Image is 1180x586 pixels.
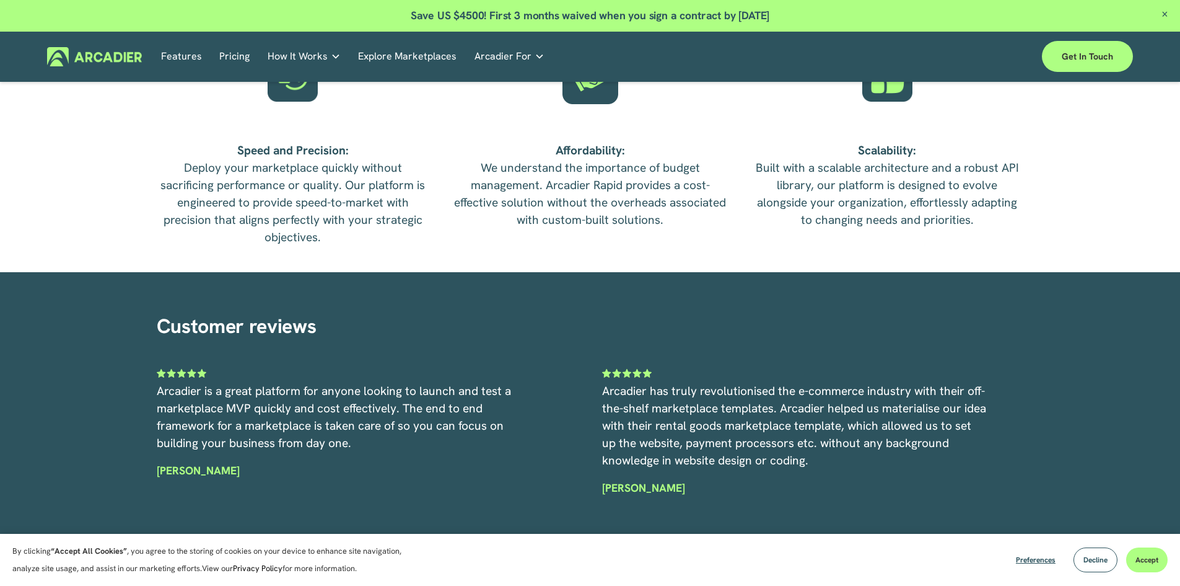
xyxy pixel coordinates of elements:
strong: Affordability: [556,143,625,158]
button: Accept [1126,548,1168,572]
strong: “Accept All Cookies” [51,546,127,556]
span: Arcadier has truly revolutionised the e-commerce industry with their off-the-shelf marketplace te... [602,383,989,468]
span: Accept [1135,555,1158,565]
p: By clicking , you agree to the storing of cookies on your device to enhance site navigation, anal... [12,543,415,577]
p: Built with a scalable architecture and a robust API library, our platform is designed to evolve a... [751,142,1024,229]
strong: Speed and Precision: [237,143,349,158]
a: Features [161,47,202,66]
a: folder dropdown [474,47,544,66]
span: Arcadier For [474,48,531,65]
span: Customer reviews [157,313,317,339]
strong: [PERSON_NAME] [157,463,240,477]
span: Preferences [1016,555,1055,565]
span: How It Works [268,48,328,65]
a: Pricing [219,47,250,66]
button: Preferences [1007,548,1065,572]
button: Decline [1073,548,1117,572]
p: We understand the importance of budget management. Arcadier Rapid provides a cost-effective solut... [453,142,727,229]
a: Explore Marketplaces [358,47,457,66]
a: folder dropdown [268,47,341,66]
p: Deploy your marketplace quickly without sacrificing performance or quality. Our platform is engin... [157,142,430,246]
strong: Scalability: [858,143,916,158]
span: Arcadier is a great platform for anyone looking to launch and test a marketplace MVP quickly and ... [157,383,514,451]
img: Arcadier [47,47,142,66]
span: Decline [1083,555,1108,565]
a: Get in touch [1042,41,1133,72]
strong: [PERSON_NAME] [602,481,685,495]
a: Privacy Policy [233,563,282,574]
